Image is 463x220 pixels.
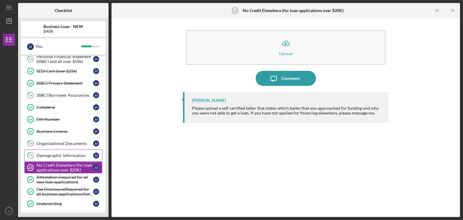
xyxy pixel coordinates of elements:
[186,30,386,65] button: Upload
[36,187,93,196] div: Fee Disclosure(Required for all business applications,Not needed for Contractor loans)
[36,129,93,134] div: Business License
[93,152,99,159] div: J J
[279,51,293,56] div: Upload
[192,98,226,103] div: [PERSON_NAME]
[36,69,93,74] div: SEDI Cert (over $25k)
[24,198,102,210] a: UnderwritingJJ
[27,43,34,50] div: J J
[281,71,300,86] div: Comment
[93,104,99,110] div: J J
[36,163,93,172] div: No Credit Elsewhere (for loan applications over $20K)
[29,166,32,169] tspan: 22
[29,142,33,146] tspan: 20
[24,137,102,149] a: 20Organizational DocumentsJJ
[24,125,102,137] a: Business LicenseJJ
[24,89,102,101] a: 16SSBCI Borrower AssurancesJJ
[36,153,93,158] div: Demographic Information
[93,128,99,134] div: J J
[29,154,32,158] tspan: 21
[36,175,93,184] div: Attestation (required for all new loan applications)
[29,93,33,97] tspan: 16
[36,93,93,98] div: SSBCI Borrower Assurances
[24,186,102,198] a: Fee Disclosure(Required for all business applications,Not needed for Contractor loans)JJ
[93,189,99,195] div: J J
[36,117,93,122] div: EIN Number
[24,113,102,125] a: EIN NumberJJ
[24,77,102,89] a: SSBCI Privacy StatementJJ
[36,81,93,86] div: SSBCI Privacy Statement
[24,162,102,174] a: 22No Credit Elsewhere (for loan applications over $20K)JJ
[93,92,99,98] div: J J
[93,80,99,86] div: J J
[55,8,72,13] b: Checklist
[43,29,83,34] div: $40K
[93,68,99,74] div: J J
[3,205,15,217] button: JJ
[8,209,11,213] text: JJ
[243,8,344,13] b: No Credit Elsewhere (for loan applications over $20K)
[36,105,93,110] div: Collateral
[93,177,99,183] div: J J
[233,9,237,12] tspan: 22
[93,201,99,207] div: J J
[35,41,81,52] div: You
[24,174,102,186] a: Attestation (required for all new loan applications)JJ
[24,65,102,77] a: SEDI Cert (over $25k)JJ
[93,56,99,62] div: J J
[24,149,102,162] a: 21Demographic InformationJJ
[36,141,93,146] div: Organizational Documents
[36,201,93,206] div: Underwriting
[192,106,383,115] div: Please upload a self certified letter that states which banks that you approached for funding and...
[24,101,102,113] a: CollateralJJ
[29,57,32,61] tspan: 13
[36,54,93,64] div: Personal Financial Statement (SSBCI and all over $50k)
[43,24,83,29] b: Business Loan - NEW
[24,53,102,65] a: 13Personal Financial Statement (SSBCI and all over $50k)JJ
[93,116,99,122] div: J J
[93,165,99,171] div: J J
[256,71,316,86] button: Comment
[93,140,99,146] div: J J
